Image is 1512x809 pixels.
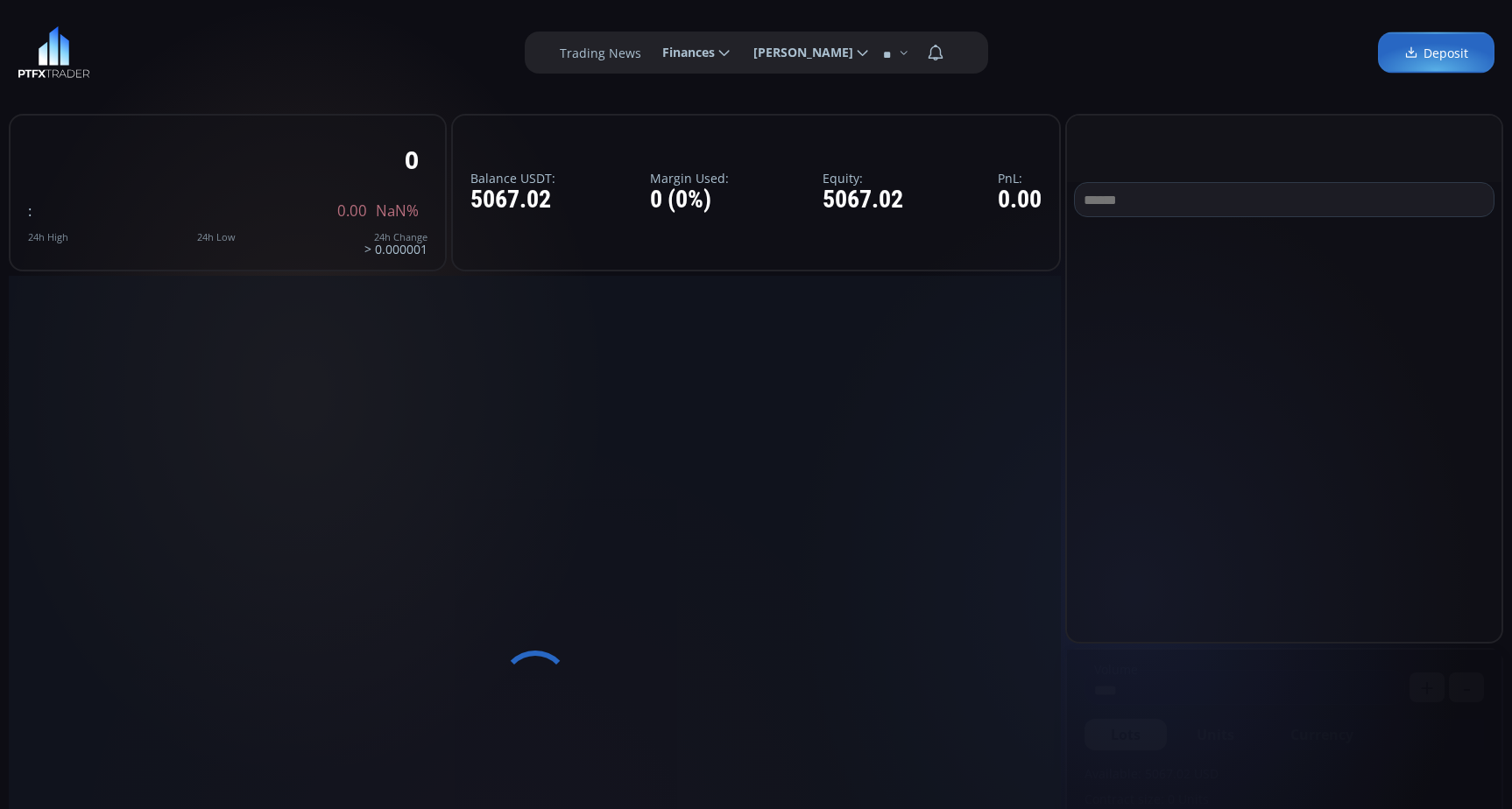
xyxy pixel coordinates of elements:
[405,146,419,173] div: 0
[337,203,367,219] span: 0.00
[650,186,729,214] div: 0 (0%)
[998,186,1042,214] div: 0.00
[470,172,555,185] label: Balance USDT:
[376,203,419,219] span: NaN%
[998,172,1042,185] label: PnL:
[197,232,236,243] div: 24h Low
[560,44,641,62] label: Trading News
[1378,32,1494,74] a: Deposit
[470,186,555,214] div: 5067.02
[650,172,729,185] label: Margin Used:
[364,232,427,243] div: 24h Change
[18,26,90,79] img: LOGO
[823,186,903,214] div: 5067.02
[364,232,427,256] div: > 0.000001
[741,35,853,70] span: [PERSON_NAME]
[28,200,32,221] span: :
[823,172,903,185] label: Equity:
[1404,44,1468,62] span: Deposit
[28,232,68,243] div: 24h High
[650,35,715,70] span: Finances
